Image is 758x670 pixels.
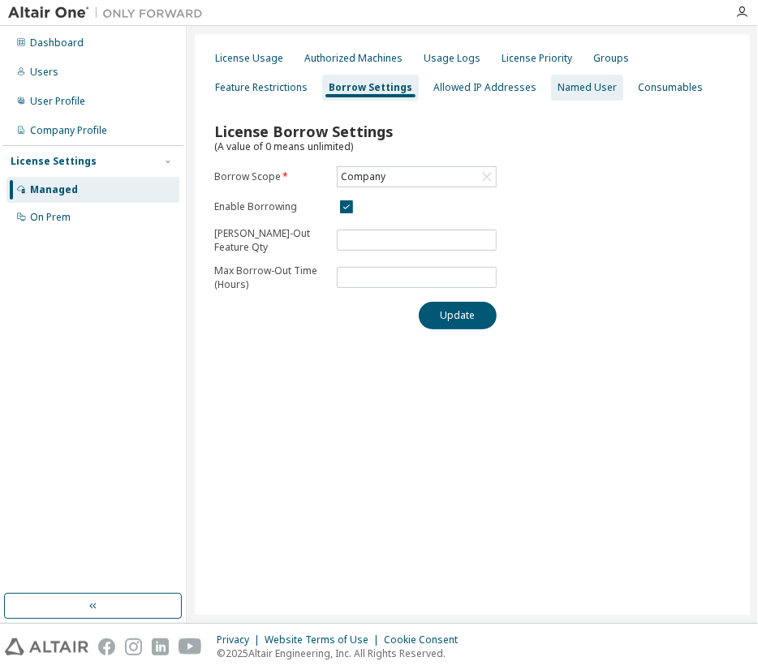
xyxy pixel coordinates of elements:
div: Company Profile [30,124,107,137]
button: Update [419,302,497,329]
div: Company [338,167,496,187]
div: Company [338,168,388,186]
div: Dashboard [30,37,84,49]
div: Usage Logs [424,52,480,65]
img: altair_logo.svg [5,638,88,655]
img: facebook.svg [98,638,115,655]
p: Max Borrow-Out Time (Hours) [214,264,327,291]
div: Website Terms of Use [265,633,384,646]
span: License Borrow Settings [214,122,393,141]
div: License Settings [11,155,97,168]
div: Groups [593,52,629,65]
div: Feature Restrictions [215,81,308,94]
label: Borrow Scope [214,170,327,183]
div: Borrow Settings [329,81,412,94]
div: Authorized Machines [304,52,403,65]
div: Allowed IP Addresses [433,81,536,94]
img: Altair One [8,5,211,21]
div: License Priority [502,52,572,65]
p: © 2025 Altair Engineering, Inc. All Rights Reserved. [217,646,467,660]
img: linkedin.svg [152,638,169,655]
span: (A value of 0 means unlimited) [214,140,353,153]
div: Users [30,66,58,79]
img: youtube.svg [179,638,202,655]
div: Managed [30,183,78,196]
div: On Prem [30,211,71,224]
div: Consumables [638,81,703,94]
img: instagram.svg [125,638,142,655]
p: [PERSON_NAME]-Out Feature Qty [214,226,327,254]
div: License Usage [215,52,283,65]
label: Enable Borrowing [214,200,327,213]
div: Cookie Consent [384,633,467,646]
div: User Profile [30,95,85,108]
div: Privacy [217,633,265,646]
div: Named User [558,81,617,94]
